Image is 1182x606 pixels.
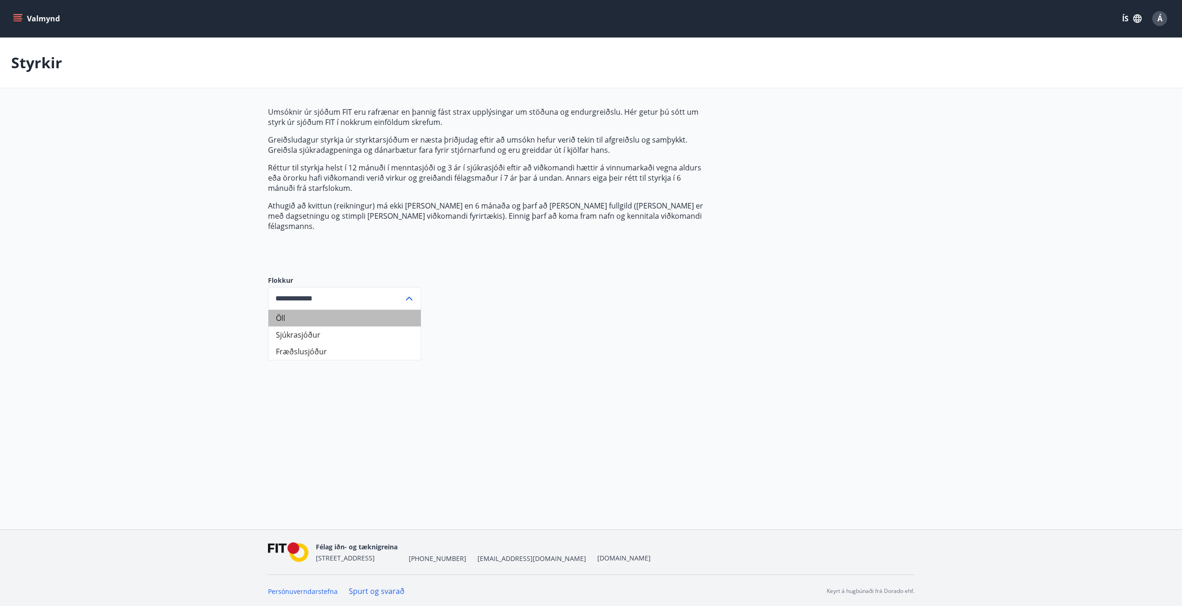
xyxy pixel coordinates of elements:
[316,554,375,562] span: [STREET_ADDRESS]
[477,554,586,563] span: [EMAIL_ADDRESS][DOMAIN_NAME]
[349,586,405,596] a: Spurt og svarað
[268,163,706,193] p: Réttur til styrkja helst í 12 mánuði í menntasjóði og 3 ár í sjúkrasjóði eftir að viðkomandi hætt...
[268,310,421,326] li: Öll
[268,587,338,596] a: Persónuverndarstefna
[268,276,421,285] label: Flokkur
[268,201,706,231] p: Athugið að kvittun (reikningur) má ekki [PERSON_NAME] en 6 mánaða og þarf að [PERSON_NAME] fullgi...
[409,554,466,563] span: [PHONE_NUMBER]
[316,542,398,551] span: Félag iðn- og tæknigreina
[827,587,914,595] p: Keyrt á hugbúnaði frá Dorado ehf.
[268,135,706,155] p: Greiðsludagur styrkja úr styrktarsjóðum er næsta þriðjudag eftir að umsókn hefur verið tekin til ...
[268,343,421,360] li: Fræðslusjóður
[597,554,651,562] a: [DOMAIN_NAME]
[1117,10,1147,27] button: ÍS
[1157,13,1162,24] span: Á
[11,10,64,27] button: menu
[268,542,309,562] img: FPQVkF9lTnNbbaRSFyT17YYeljoOGk5m51IhT0bO.png
[1149,7,1171,30] button: Á
[268,107,706,127] p: Umsóknir úr sjóðum FIT eru rafrænar en þannig fást strax upplýsingar um stöðuna og endurgreiðslu....
[268,326,421,343] li: Sjúkrasjóður
[11,52,62,73] p: Styrkir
